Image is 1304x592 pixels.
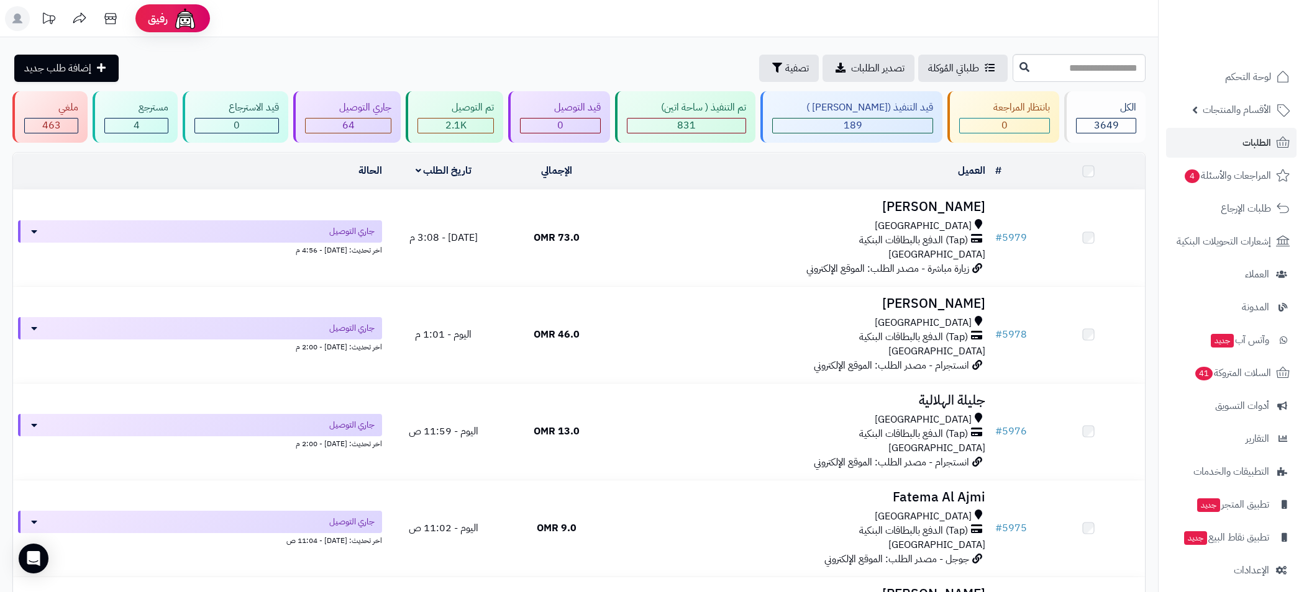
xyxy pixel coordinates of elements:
span: (Tap) الدفع بالبطاقات البنكية [859,427,968,441]
span: 41 [1195,366,1213,381]
span: # [995,327,1002,342]
a: التقارير [1166,424,1297,454]
span: 73.0 OMR [534,230,580,245]
a: ملغي 463 [10,91,90,143]
span: [DATE] - 3:08 م [409,230,478,245]
span: جاري التوصيل [329,516,375,528]
a: الإجمالي [541,163,572,178]
a: إشعارات التحويلات البنكية [1166,226,1297,256]
span: 3649 [1094,118,1119,133]
div: قيد الاسترجاع [194,101,279,115]
span: اليوم - 11:59 ص [409,424,478,439]
a: وآتس آبجديد [1166,325,1297,355]
span: 0 [1001,118,1008,133]
span: التطبيقات والخدمات [1193,463,1269,480]
a: الكل3649 [1062,91,1148,143]
span: انستجرام - مصدر الطلب: الموقع الإلكتروني [814,455,969,470]
a: تطبيق المتجرجديد [1166,490,1297,519]
span: التقارير [1246,430,1269,447]
span: تصفية [785,61,809,76]
span: 0 [234,118,240,133]
a: طلباتي المُوكلة [918,55,1008,82]
a: قيد التوصيل 0 [506,91,613,143]
div: 0 [521,119,600,133]
button: تصفية [759,55,819,82]
span: تطبيق المتجر [1196,496,1269,513]
a: إضافة طلب جديد [14,55,119,82]
div: Open Intercom Messenger [19,544,48,573]
span: اليوم - 11:02 ص [409,521,478,536]
span: # [995,424,1002,439]
div: 189 [773,119,932,133]
a: جاري التوصيل 64 [291,91,403,143]
span: (Tap) الدفع بالبطاقات البنكية [859,330,968,344]
span: [GEOGRAPHIC_DATA] [875,413,972,427]
h3: جليلة الهلالية [618,393,985,408]
span: جاري التوصيل [329,225,375,238]
span: [GEOGRAPHIC_DATA] [875,219,972,233]
span: جوجل - مصدر الطلب: الموقع الإلكتروني [824,552,969,567]
a: المدونة [1166,292,1297,322]
div: اخر تحديث: [DATE] - 11:04 ص [18,533,382,546]
span: جاري التوصيل [329,419,375,431]
a: تاريخ الطلب [416,163,472,178]
span: جديد [1197,498,1220,512]
h3: [PERSON_NAME] [618,200,985,214]
div: قيد التوصيل [520,101,601,115]
h3: Fatema Al Ajmi [618,490,985,505]
span: أدوات التسويق [1215,397,1269,415]
span: إضافة طلب جديد [24,61,91,76]
a: تحديثات المنصة [33,6,64,34]
div: اخر تحديث: [DATE] - 2:00 م [18,339,382,352]
div: قيد التنفيذ ([PERSON_NAME] ) [772,101,933,115]
a: لوحة التحكم [1166,62,1297,92]
span: الأقسام والمنتجات [1203,101,1271,119]
a: تصدير الطلبات [823,55,914,82]
div: اخر تحديث: [DATE] - 2:00 م [18,436,382,449]
a: أدوات التسويق [1166,391,1297,421]
span: جديد [1211,334,1234,348]
div: ملغي [24,101,78,115]
span: 9.0 OMR [537,521,577,536]
span: [GEOGRAPHIC_DATA] [888,441,985,455]
span: الإعدادات [1234,562,1269,579]
a: # [995,163,1001,178]
a: قيد الاسترجاع 0 [180,91,291,143]
a: المراجعات والأسئلة4 [1166,161,1297,191]
span: جديد [1184,531,1207,545]
a: السلات المتروكة41 [1166,358,1297,388]
span: جاري التوصيل [329,322,375,334]
span: طلباتي المُوكلة [928,61,979,76]
div: تم التنفيذ ( ساحة اتين) [627,101,746,115]
a: #5975 [995,521,1027,536]
h3: [PERSON_NAME] [618,297,985,311]
a: #5978 [995,327,1027,342]
span: انستجرام - مصدر الطلب: الموقع الإلكتروني [814,358,969,373]
span: [GEOGRAPHIC_DATA] [875,509,972,524]
a: #5976 [995,424,1027,439]
a: بانتظار المراجعة 0 [945,91,1062,143]
span: (Tap) الدفع بالبطاقات البنكية [859,233,968,248]
a: الحالة [358,163,382,178]
span: [GEOGRAPHIC_DATA] [888,344,985,359]
div: 463 [25,119,78,133]
span: 463 [42,118,61,133]
a: الطلبات [1166,128,1297,158]
span: العملاء [1245,266,1269,283]
span: الطلبات [1242,134,1271,151]
span: المدونة [1242,298,1269,316]
div: مسترجع [104,101,168,115]
span: 13.0 OMR [534,424,580,439]
a: الإعدادات [1166,555,1297,585]
a: العملاء [1166,259,1297,289]
span: (Tap) الدفع بالبطاقات البنكية [859,524,968,538]
span: # [995,521,1002,536]
span: طلبات الإرجاع [1221,200,1271,217]
div: 0 [960,119,1049,133]
div: اخر تحديث: [DATE] - 4:56 م [18,243,382,256]
a: طلبات الإرجاع [1166,194,1297,223]
a: #5979 [995,230,1027,245]
span: 4 [134,118,140,133]
span: 64 [342,118,355,133]
span: زيارة مباشرة - مصدر الطلب: الموقع الإلكتروني [806,261,969,276]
